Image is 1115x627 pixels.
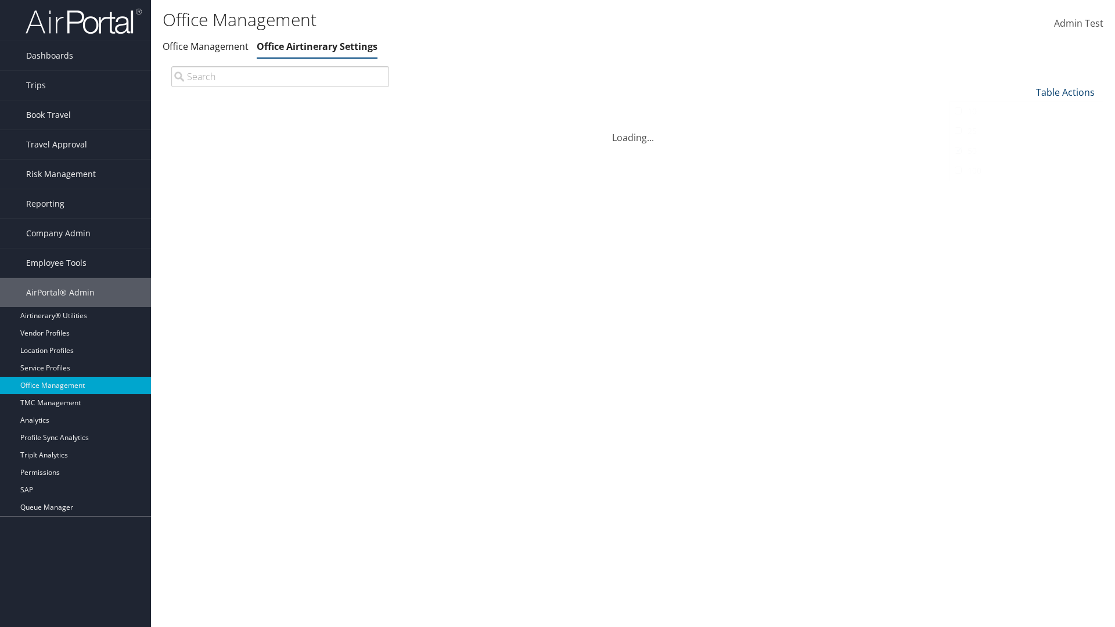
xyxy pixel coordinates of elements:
a: 100 [950,161,1103,181]
span: Travel Approval [26,130,87,159]
span: Reporting [26,189,64,218]
img: airportal-logo.png [26,8,142,35]
span: Book Travel [26,100,71,129]
a: 25 [950,121,1103,141]
a: 10 [950,102,1103,121]
span: Trips [26,71,46,100]
span: Dashboards [26,41,73,70]
span: Company Admin [26,219,91,248]
a: 50 [950,141,1103,161]
span: Employee Tools [26,248,87,278]
span: AirPortal® Admin [26,278,95,307]
span: Risk Management [26,160,96,189]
